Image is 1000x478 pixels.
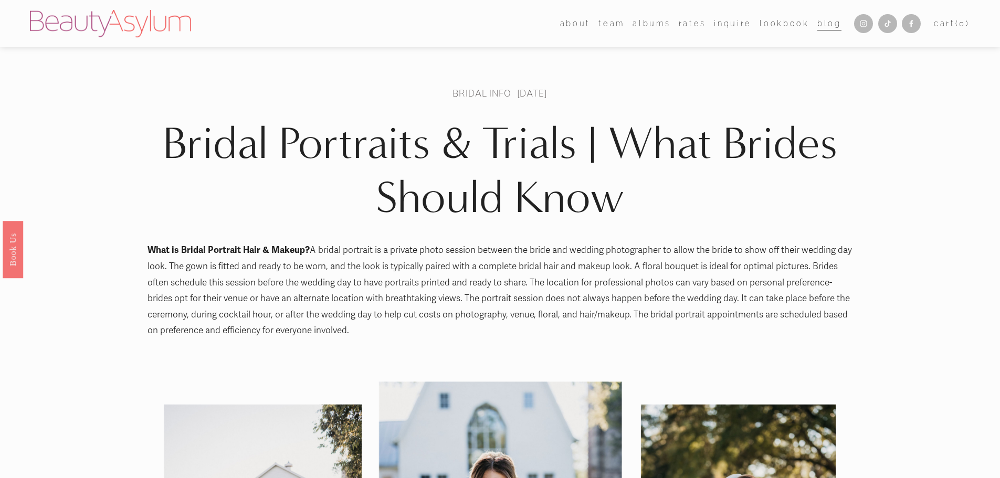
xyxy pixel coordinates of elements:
[452,87,511,99] a: Bridal Info
[934,17,970,30] a: 0 items in cart
[817,16,841,31] a: Blog
[560,16,591,31] a: folder dropdown
[714,16,752,31] a: Inquire
[560,17,591,30] span: about
[760,16,809,31] a: Lookbook
[679,16,706,31] a: Rates
[3,220,23,278] a: Book Us
[30,10,191,37] img: Beauty Asylum | Bridal Hair &amp; Makeup Charlotte &amp; Atlanta
[878,14,897,33] a: TikTok
[854,14,873,33] a: Instagram
[902,14,921,33] a: Facebook
[598,17,625,30] span: team
[148,242,852,339] p: A bridal portrait is a private photo session between the bride and wedding photographer to allow ...
[598,16,625,31] a: folder dropdown
[517,87,548,99] span: [DATE]
[148,116,852,224] h1: Bridal Portraits & Trials | What Brides Should Know
[148,245,310,256] strong: What is Bridal Portrait Hair & Makeup?
[959,19,966,28] span: 0
[633,16,670,31] a: albums
[955,19,970,28] span: ( )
